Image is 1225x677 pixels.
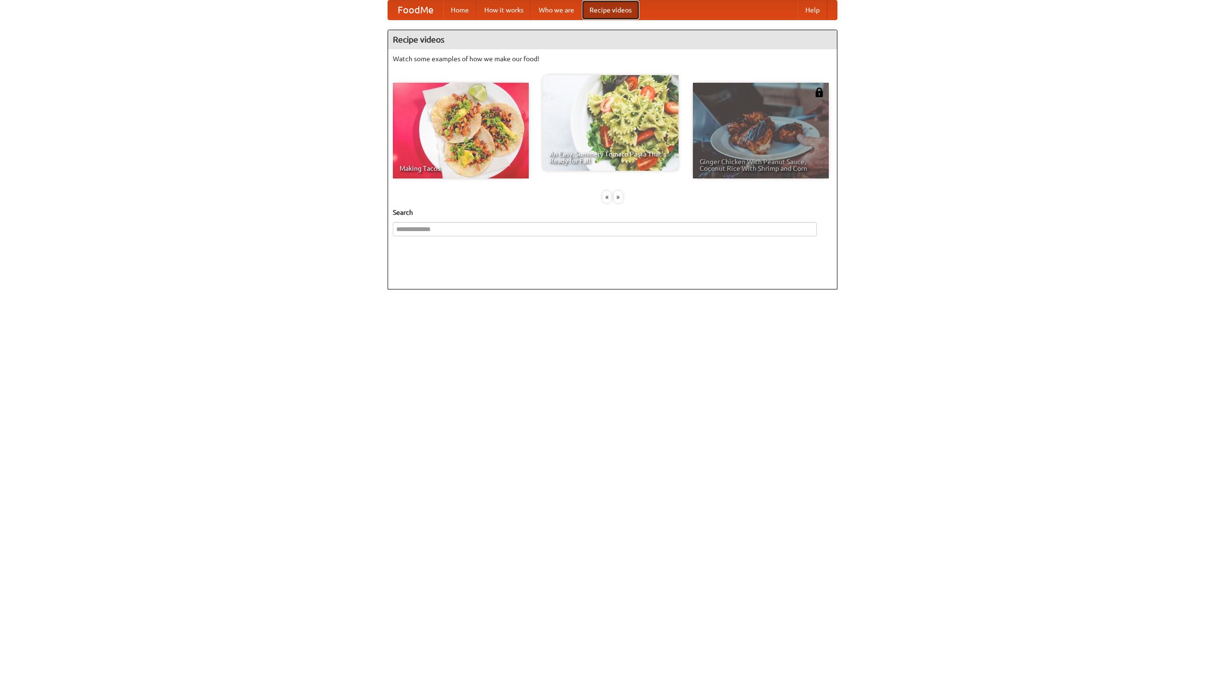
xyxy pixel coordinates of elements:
a: FoodMe [388,0,443,20]
h4: Recipe videos [388,30,837,49]
a: Recipe videos [582,0,639,20]
p: Watch some examples of how we make our food! [393,54,832,64]
div: » [614,191,623,203]
a: Who we are [531,0,582,20]
h5: Search [393,208,832,217]
div: « [602,191,611,203]
span: An Easy, Summery Tomato Pasta That's Ready for Fall [549,151,672,164]
span: Making Tacos [400,165,522,172]
a: An Easy, Summery Tomato Pasta That's Ready for Fall [543,75,679,171]
a: Making Tacos [393,83,529,178]
a: How it works [477,0,531,20]
a: Home [443,0,477,20]
a: Help [798,0,827,20]
img: 483408.png [814,88,824,97]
